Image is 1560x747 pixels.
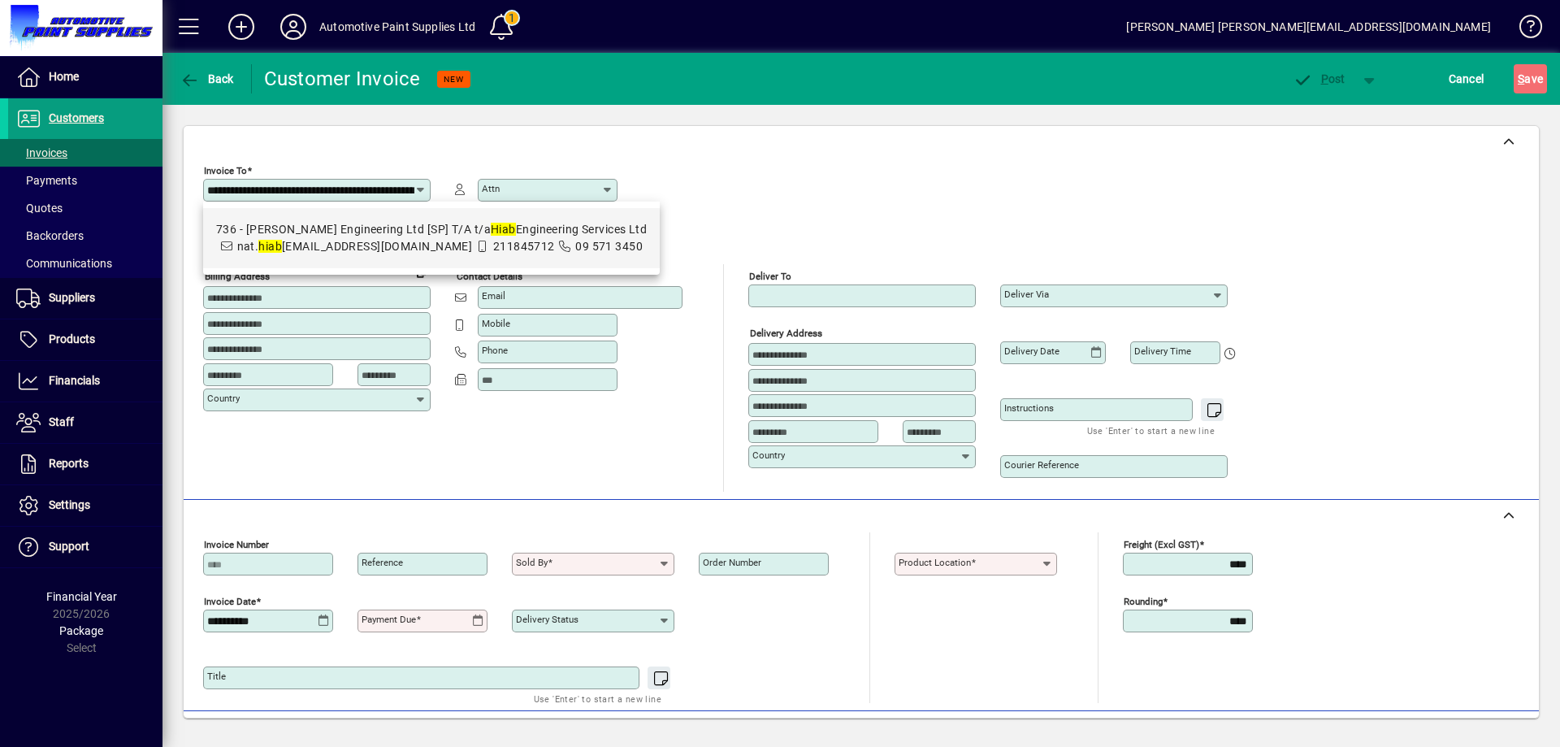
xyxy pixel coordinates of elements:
[1124,596,1163,607] mat-label: Rounding
[319,14,475,40] div: Automotive Paint Supplies Ltd
[8,139,162,167] a: Invoices
[362,614,416,625] mat-label: Payment due
[1124,539,1199,550] mat-label: Freight (excl GST)
[175,64,238,93] button: Back
[49,457,89,470] span: Reports
[1518,72,1524,85] span: S
[49,415,74,428] span: Staff
[1293,72,1345,85] span: ost
[49,374,100,387] span: Financials
[8,250,162,277] a: Communications
[1518,66,1543,92] span: ave
[1445,64,1488,93] button: Cancel
[482,345,508,356] mat-label: Phone
[49,291,95,304] span: Suppliers
[1004,402,1054,414] mat-label: Instructions
[362,557,403,568] mat-label: Reference
[1285,64,1354,93] button: Post
[482,290,505,302] mat-label: Email
[267,12,319,41] button: Profile
[8,485,162,526] a: Settings
[1004,459,1079,471] mat-label: Courier Reference
[1087,421,1215,440] mat-hint: Use 'Enter' to start a new line
[207,671,226,682] mat-label: Title
[1134,345,1191,357] mat-label: Delivery time
[8,444,162,484] a: Reports
[8,57,162,98] a: Home
[703,557,761,568] mat-label: Order number
[204,596,256,607] mat-label: Invoice date
[180,72,234,85] span: Back
[16,229,84,242] span: Backorders
[8,361,162,402] a: Financials
[162,64,252,93] app-page-header-button: Back
[16,146,67,159] span: Invoices
[534,689,661,708] mat-hint: Use 'Enter' to start a new line
[1321,72,1328,85] span: P
[444,74,464,85] span: NEW
[16,174,77,187] span: Payments
[46,590,117,603] span: Financial Year
[16,202,63,215] span: Quotes
[264,66,421,92] div: Customer Invoice
[516,557,548,568] mat-label: Sold by
[49,111,104,124] span: Customers
[204,165,247,176] mat-label: Invoice To
[1507,3,1540,56] a: Knowledge Base
[204,539,269,550] mat-label: Invoice number
[59,624,103,637] span: Package
[1126,14,1491,40] div: [PERSON_NAME] [PERSON_NAME][EMAIL_ADDRESS][DOMAIN_NAME]
[1004,289,1049,300] mat-label: Deliver via
[8,527,162,567] a: Support
[752,450,785,461] mat-label: Country
[49,540,89,553] span: Support
[749,271,791,282] mat-label: Deliver To
[49,498,90,511] span: Settings
[49,70,79,83] span: Home
[49,332,95,345] span: Products
[1004,345,1059,357] mat-label: Delivery date
[899,557,971,568] mat-label: Product location
[8,402,162,443] a: Staff
[516,614,578,625] mat-label: Delivery status
[409,258,435,284] button: Copy to Delivery address
[207,393,240,404] mat-label: Country
[482,318,510,329] mat-label: Mobile
[8,167,162,194] a: Payments
[215,12,267,41] button: Add
[8,222,162,250] a: Backorders
[8,194,162,222] a: Quotes
[8,278,162,319] a: Suppliers
[1449,66,1484,92] span: Cancel
[16,257,112,270] span: Communications
[1514,64,1547,93] button: Save
[482,183,500,194] mat-label: Attn
[8,319,162,360] a: Products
